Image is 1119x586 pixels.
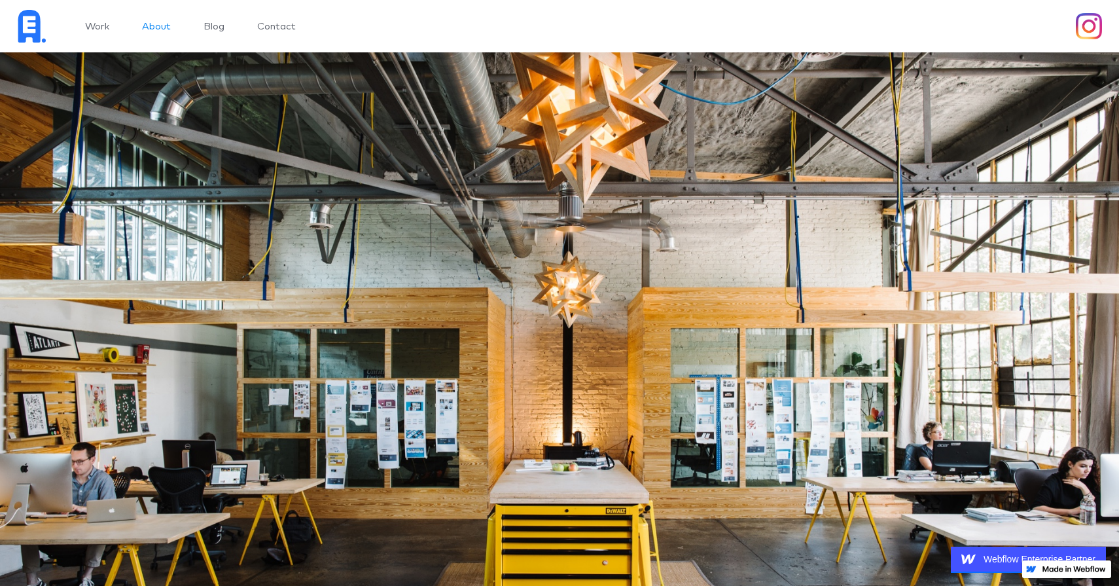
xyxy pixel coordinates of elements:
a: Webflow Enterprise Partner [951,547,1106,573]
a: Blog [204,22,224,31]
a: Contact [257,22,296,31]
a: About [142,22,171,31]
img: Made in Webflow [1042,566,1106,572]
img: Webflow [961,552,976,566]
a: Work [85,22,109,31]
